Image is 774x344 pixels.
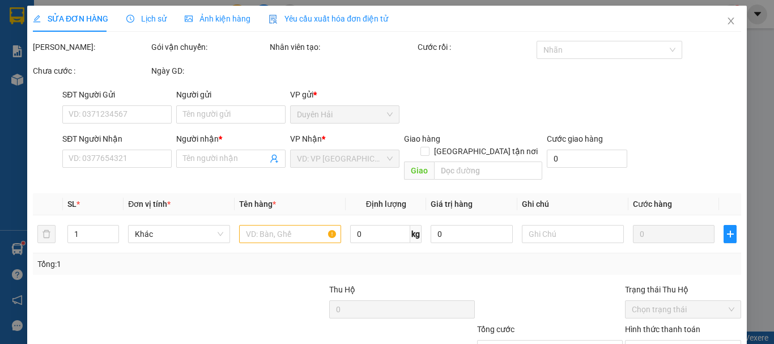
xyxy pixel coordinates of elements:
span: Tên hàng [239,199,276,209]
span: Đơn vị tính [128,199,171,209]
span: Giá trị hàng [431,199,473,209]
div: Người gửi [176,88,286,101]
span: VP Nhận [290,134,322,143]
button: plus [724,225,737,243]
span: SỬA ĐƠN HÀNG [33,14,108,23]
div: Nhân viên tạo: [270,41,415,53]
div: VP gửi [290,88,399,101]
span: SL [67,199,76,209]
input: 0 [633,225,715,243]
span: Cước hàng [633,199,672,209]
span: Lịch sử [126,14,167,23]
div: Người nhận [176,133,286,145]
span: clock-circle [126,15,134,23]
input: VD: Bàn, Ghế [239,225,341,243]
div: SĐT Người Nhận [62,133,172,145]
input: Dọc đường [434,162,542,180]
span: Chọn trạng thái [632,301,734,318]
div: Trạng thái Thu Hộ [625,283,741,296]
div: [PERSON_NAME]: [33,41,149,53]
button: delete [37,225,56,243]
div: Ngày GD: [151,65,267,77]
span: [GEOGRAPHIC_DATA] tận nơi [429,145,542,158]
span: Ảnh kiện hàng [185,14,250,23]
span: kg [410,225,422,243]
div: Gói vận chuyển: [151,41,267,53]
label: Cước giao hàng [546,134,602,143]
span: Thu Hộ [329,285,355,294]
span: Giao hàng [404,134,440,143]
th: Ghi chú [517,193,628,215]
span: edit [33,15,41,23]
span: Định lượng [365,199,406,209]
input: Ghi Chú [522,225,624,243]
span: Yêu cầu xuất hóa đơn điện tử [269,14,388,23]
span: Giao [404,162,434,180]
span: plus [724,230,736,239]
span: user-add [270,154,279,163]
div: Tổng: 1 [37,258,300,270]
img: icon [269,15,278,24]
div: Cước rồi : [418,41,534,53]
div: SĐT Người Gửi [62,88,172,101]
span: picture [185,15,193,23]
div: Chưa cước : [33,65,149,77]
span: Duyên Hải [297,106,393,123]
span: close [726,16,735,26]
span: Tổng cước [477,325,514,334]
input: Cước giao hàng [546,150,627,168]
label: Hình thức thanh toán [625,325,700,334]
button: Close [715,6,747,37]
span: Khác [135,226,223,243]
